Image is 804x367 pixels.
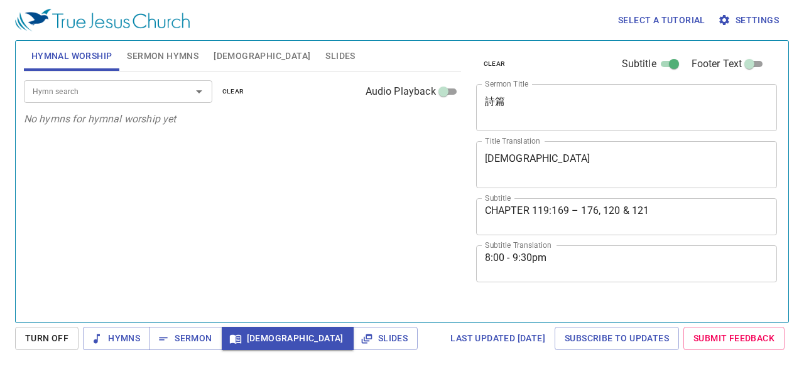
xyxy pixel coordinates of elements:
a: Subscribe to Updates [555,327,679,350]
button: Hymns [83,327,150,350]
textarea: 8:00 - 9:30pm [485,252,769,275]
span: Subscribe to Updates [565,331,669,346]
span: [DEMOGRAPHIC_DATA] [232,331,344,346]
img: True Jesus Church [15,9,190,31]
span: Slides [363,331,408,346]
button: Select a tutorial [613,9,710,32]
a: Submit Feedback [683,327,785,350]
textarea: [DEMOGRAPHIC_DATA] [485,152,769,176]
button: clear [215,84,252,99]
span: Hymnal Worship [31,48,112,64]
span: Turn Off [25,331,68,346]
span: Last updated [DATE] [450,331,545,346]
textarea: CHAPTER 119:169 – 176, 120 & 121 [485,205,769,228]
span: Hymns [93,331,140,346]
button: Settings [715,9,784,32]
button: Sermon [149,327,222,350]
span: Submit Feedback [693,331,774,346]
span: clear [484,58,506,70]
span: Footer Text [692,56,742,72]
span: Sermon Hymns [127,48,198,64]
span: Sermon [160,331,212,346]
span: clear [222,86,244,97]
span: Select a tutorial [618,13,705,28]
span: Subtitle [622,56,656,72]
span: Settings [720,13,779,28]
span: [DEMOGRAPHIC_DATA] [214,48,310,64]
a: Last updated [DATE] [445,327,550,350]
i: No hymns for hymnal worship yet [24,113,177,125]
button: Open [190,83,208,100]
span: Audio Playback [366,84,436,99]
button: clear [476,56,513,72]
button: Slides [353,327,418,350]
button: [DEMOGRAPHIC_DATA] [222,327,354,350]
span: Slides [325,48,355,64]
textarea: 詩篇 [485,95,769,119]
button: Turn Off [15,327,79,350]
